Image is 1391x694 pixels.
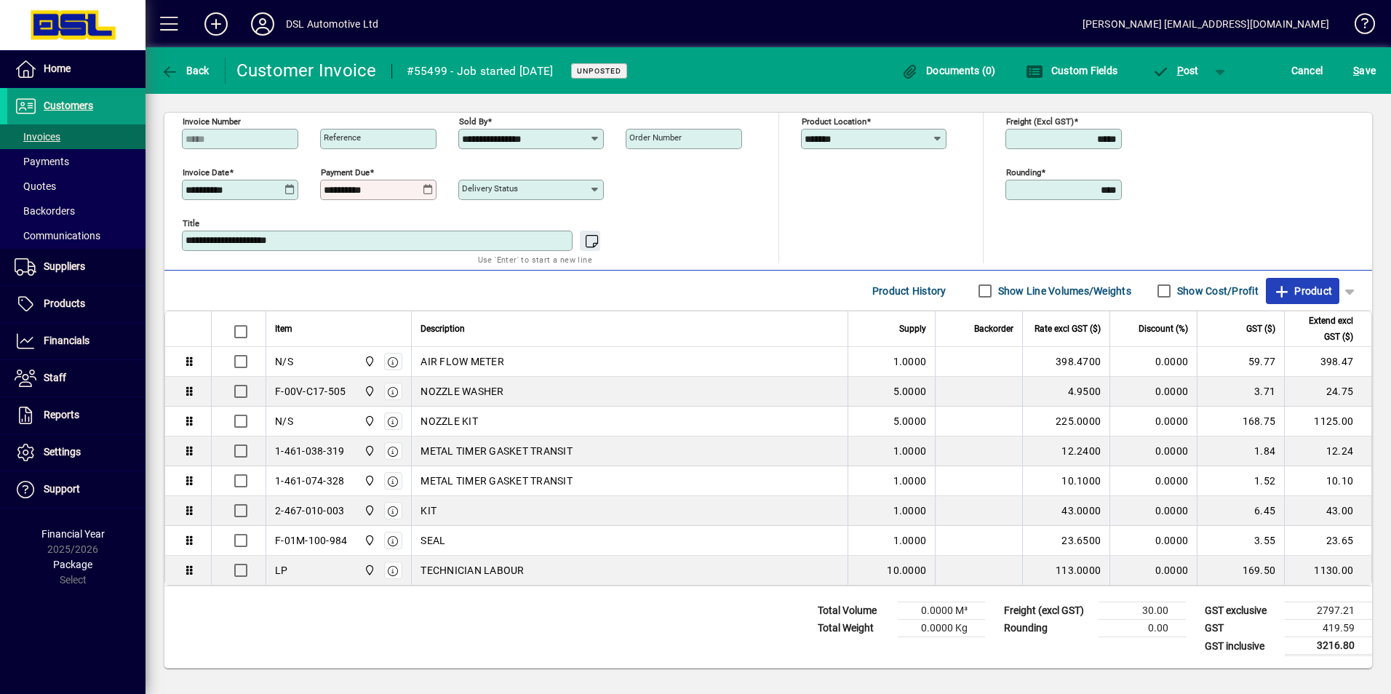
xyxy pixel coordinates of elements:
div: N/S [275,354,293,369]
td: 0.0000 M³ [898,602,985,620]
span: 1.0000 [893,533,927,548]
a: Backorders [7,199,146,223]
td: 0.0000 [1109,347,1197,377]
span: METAL TIMER GASKET TRANSIT [421,474,573,488]
td: 43.00 [1284,496,1371,526]
span: Reports [44,409,79,420]
span: SEAL [421,533,445,548]
mat-label: Title [183,218,199,228]
a: Payments [7,149,146,174]
td: 6.45 [1197,496,1284,526]
td: 24.75 [1284,377,1371,407]
td: 398.47 [1284,347,1371,377]
span: Extend excl GST ($) [1294,313,1353,345]
span: Products [44,298,85,309]
span: ave [1353,59,1376,82]
td: GST exclusive [1197,602,1285,620]
span: NOZZLE KIT [421,414,478,428]
span: Communications [15,230,100,242]
span: Customers [44,100,93,111]
button: Product History [866,278,952,304]
span: Payments [15,156,69,167]
span: Product History [872,279,946,303]
td: 0.0000 [1109,407,1197,436]
button: Save [1350,57,1379,84]
span: Rate excl GST ($) [1035,321,1101,337]
span: Supply [899,321,926,337]
span: 5.0000 [893,384,927,399]
div: 23.6500 [1032,533,1101,548]
a: Support [7,471,146,508]
td: 30.00 [1099,602,1186,620]
div: #55499 - Job started [DATE] [407,60,554,83]
div: 10.1000 [1032,474,1101,488]
span: 1.0000 [893,503,927,518]
mat-label: Payment due [321,167,370,178]
mat-label: Product location [802,116,866,127]
span: TECHNICIAN LABOUR [421,563,524,578]
td: Total Weight [810,620,898,637]
button: Cancel [1288,57,1327,84]
span: Documents (0) [901,65,996,76]
td: Rounding [997,620,1099,637]
span: Item [275,321,292,337]
td: 0.0000 [1109,496,1197,526]
div: F-00V-C17-505 [275,384,346,399]
span: Quotes [15,180,56,192]
span: Support [44,483,80,495]
span: Central [360,533,377,549]
div: 1-461-038-319 [275,444,344,458]
span: Backorder [974,321,1013,337]
td: 2797.21 [1285,602,1372,620]
span: Cancel [1291,59,1323,82]
mat-label: Delivery status [462,183,518,194]
span: 10.0000 [887,563,926,578]
label: Show Line Volumes/Weights [995,284,1131,298]
td: 1125.00 [1284,407,1371,436]
td: 0.0000 [1109,526,1197,556]
span: Central [360,413,377,429]
button: Add [193,11,239,37]
div: 43.0000 [1032,503,1101,518]
span: Invoices [15,131,60,143]
td: 3.55 [1197,526,1284,556]
mat-label: Order number [629,132,682,143]
span: AIR FLOW METER [421,354,504,369]
span: KIT [421,503,437,518]
span: Central [360,503,377,519]
td: 3216.80 [1285,637,1372,655]
div: [PERSON_NAME] [EMAIL_ADDRESS][DOMAIN_NAME] [1083,12,1329,36]
td: Freight (excl GST) [997,602,1099,620]
td: 10.10 [1284,466,1371,496]
span: 1.0000 [893,444,927,458]
span: 1.0000 [893,354,927,369]
div: F-01M-100-984 [275,533,347,548]
a: Staff [7,360,146,396]
a: Settings [7,434,146,471]
div: 398.4700 [1032,354,1101,369]
td: 1.84 [1197,436,1284,466]
span: Backorders [15,205,75,217]
mat-label: Sold by [459,116,487,127]
td: 1130.00 [1284,556,1371,585]
div: Customer Invoice [236,59,377,82]
td: 169.50 [1197,556,1284,585]
mat-label: Invoice number [183,116,241,127]
td: 1.52 [1197,466,1284,496]
a: Financials [7,323,146,359]
div: DSL Automotive Ltd [286,12,378,36]
div: 4.9500 [1032,384,1101,399]
td: 0.0000 [1109,377,1197,407]
div: N/S [275,414,293,428]
td: Total Volume [810,602,898,620]
span: Settings [44,446,81,458]
span: Description [421,321,465,337]
span: 5.0000 [893,414,927,428]
span: Product [1273,279,1332,303]
a: Reports [7,397,146,434]
div: 1-461-074-328 [275,474,344,488]
button: Documents (0) [898,57,1000,84]
span: Central [360,473,377,489]
div: 12.2400 [1032,444,1101,458]
a: Suppliers [7,249,146,285]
